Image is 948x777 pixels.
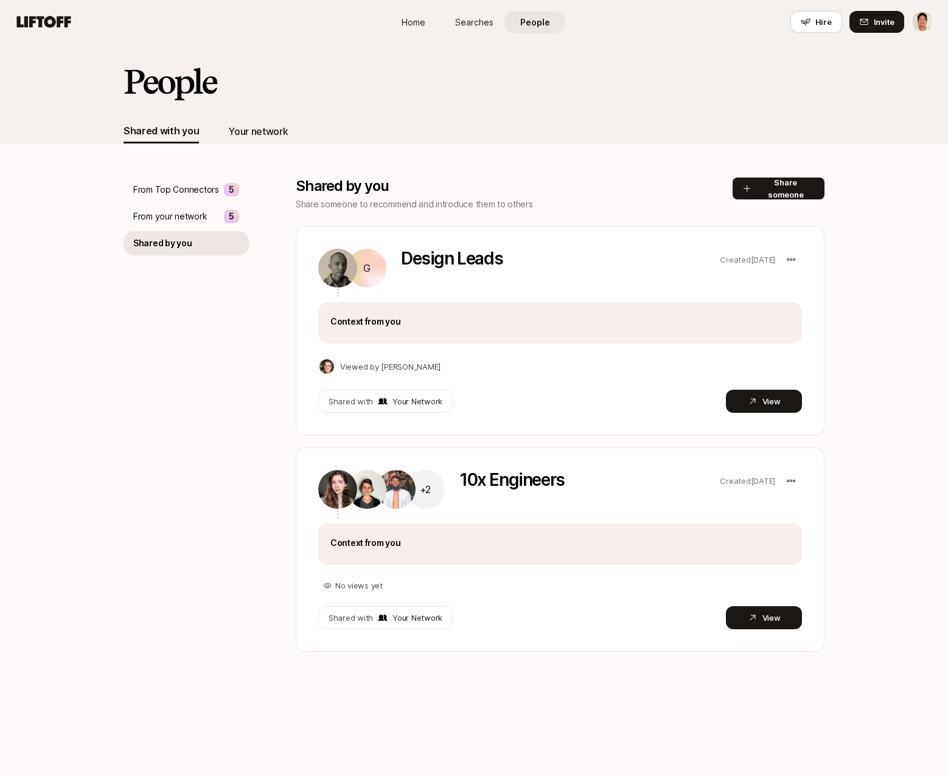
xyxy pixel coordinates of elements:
[377,470,416,509] img: 2822ba4a_21c8_4857_92e5_77ccf8e52002.jpg
[402,16,425,29] span: Home
[874,16,894,28] span: Invite
[401,249,715,268] p: Design Leads
[444,11,504,33] a: Searches
[392,612,442,624] p: Your Network
[420,483,431,496] p: +2
[720,475,775,487] p: Created [DATE]
[318,249,357,288] img: b45d4615_266c_4b6c_bcce_367f2b2cc425.jpg
[330,536,790,550] p: Context from you
[504,11,565,33] a: People
[329,395,373,407] p: Shared with
[520,16,550,29] span: People
[229,209,234,224] p: 5
[329,612,373,624] p: Shared with
[318,470,357,509] img: 6b7a7952_d828_4ef0_932e_e992db2f705c.jpg
[347,470,386,509] img: c0e63016_88f0_404b_adce_f7c58050cde2.jpg
[455,16,493,29] span: Searches
[912,12,933,32] img: Jeremy Chen
[296,197,733,212] p: Share someone to recommend and introduce them to others
[849,11,904,33] button: Invite
[319,359,334,374] img: c551205c_2ef0_4c80_93eb_6f7da1791649.jpg
[296,178,733,195] p: Shared by you
[392,395,442,407] p: Your Network
[124,119,199,143] button: Shared with you
[726,390,802,413] button: View
[790,11,842,33] button: Hire
[340,361,441,373] p: Viewed by [PERSON_NAME]
[815,16,832,28] span: Hire
[133,209,207,224] p: From your network
[229,182,234,197] p: 5
[911,11,933,33] button: Jeremy Chen
[228,123,288,139] div: Your network
[726,606,802,629] button: View
[133,236,192,250] p: Shared by you
[363,261,371,275] p: G
[124,123,199,139] div: Shared with you
[330,314,790,329] p: Context from you
[335,579,383,592] p: No views yet
[383,11,444,33] a: Home
[133,182,219,197] p: From Top Connectors
[228,119,288,143] button: Your network
[124,63,216,100] h2: People
[720,254,775,266] p: Created [DATE]
[459,470,715,489] p: 10x Engineers
[733,178,824,199] button: Share someone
